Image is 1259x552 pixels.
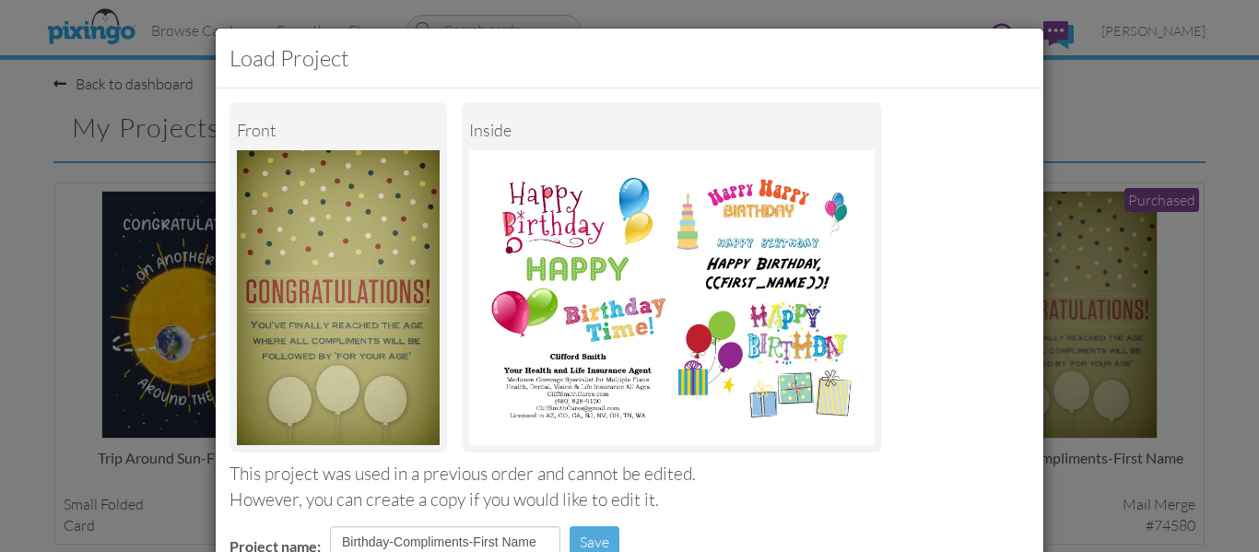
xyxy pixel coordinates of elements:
div: This project was used in a previous order and cannot be edited. [229,462,1030,487]
img: Landscape Image [237,150,440,445]
h3: Load Project [229,42,1030,74]
div: Front [237,110,440,150]
img: Portrait Image [469,150,875,445]
div: However, you can create a copy if you would like to edit it. [229,487,1030,512]
div: inside [469,110,875,150]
